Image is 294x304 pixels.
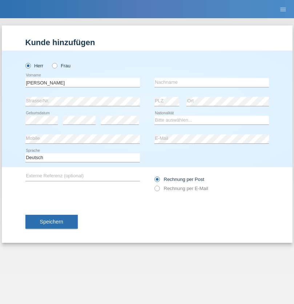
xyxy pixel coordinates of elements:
[25,215,78,229] button: Speichern
[276,7,290,11] a: menu
[279,6,287,13] i: menu
[25,63,30,68] input: Herr
[154,186,159,195] input: Rechnung per E-Mail
[25,38,269,47] h1: Kunde hinzufügen
[40,219,63,225] span: Speichern
[154,177,204,182] label: Rechnung per Post
[25,63,44,68] label: Herr
[154,177,159,186] input: Rechnung per Post
[52,63,71,68] label: Frau
[52,63,57,68] input: Frau
[154,186,208,191] label: Rechnung per E-Mail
